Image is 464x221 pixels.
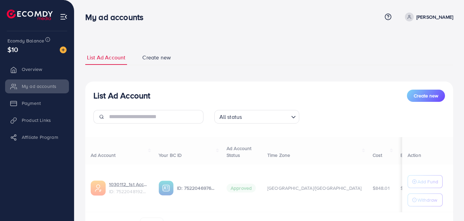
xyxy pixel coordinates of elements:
span: Create new [142,54,171,61]
span: $10 [7,44,18,54]
img: menu [60,13,68,21]
span: Create new [414,92,438,99]
span: All status [218,112,244,122]
p: [PERSON_NAME] [416,13,453,21]
span: Ecomdy Balance [7,37,44,44]
img: image [60,47,67,53]
div: Search for option [214,110,299,124]
a: [PERSON_NAME] [402,13,453,21]
img: logo [7,10,53,20]
button: Create new [407,90,445,102]
span: List Ad Account [87,54,125,61]
input: Search for option [244,111,288,122]
h3: List Ad Account [93,91,150,100]
h3: My ad accounts [85,12,149,22]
